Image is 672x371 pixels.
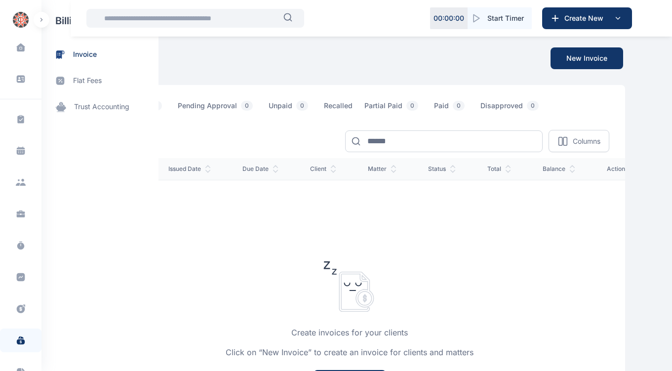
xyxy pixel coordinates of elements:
[527,101,539,111] span: 0
[226,346,474,358] p: Click on “New Invoice” to create an invoice for clients and matters
[480,101,554,116] a: Disapproved0
[178,101,269,116] a: Pending Approval0
[291,327,408,338] p: Create invoices for your clients
[434,101,469,116] span: Paid
[242,165,278,173] span: Due Date
[241,101,253,111] span: 0
[487,165,511,173] span: total
[73,49,97,60] span: invoice
[542,7,632,29] button: Create New
[434,13,464,23] p: 00 : 00 : 00
[573,136,600,146] p: Columns
[269,101,312,116] span: Unpaid
[468,7,532,29] button: Start Timer
[434,101,480,116] a: Paid0
[453,101,465,111] span: 0
[324,101,364,116] a: Recalled
[368,165,396,173] span: Matter
[406,101,418,111] span: 0
[73,76,102,86] span: flat fees
[41,68,158,94] a: flat fees
[168,165,211,173] span: issued date
[364,101,422,116] span: Partial Paid
[364,101,434,116] a: Partial Paid0
[549,130,609,152] button: Columns
[607,165,635,173] span: action
[296,101,308,111] span: 0
[269,101,324,116] a: Unpaid0
[428,165,456,173] span: status
[324,101,353,116] span: Recalled
[74,102,129,112] span: trust accounting
[41,94,158,120] a: trust accounting
[310,165,336,173] span: client
[178,101,257,116] span: Pending Approval
[480,101,543,116] span: Disapproved
[41,41,158,68] a: invoice
[487,13,524,23] span: Start Timer
[543,165,575,173] span: balance
[560,13,612,23] span: Create New
[551,47,623,69] button: New Invoice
